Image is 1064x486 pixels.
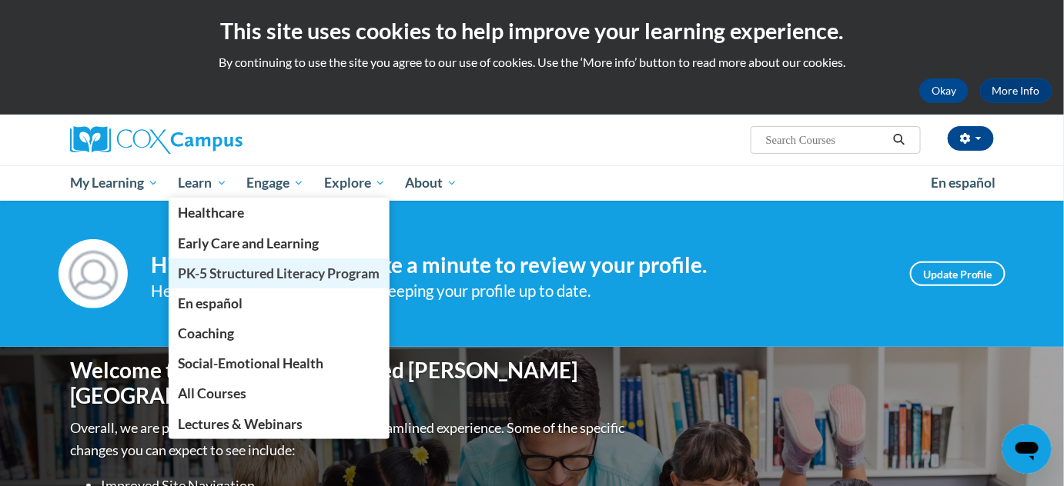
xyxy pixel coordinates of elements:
[179,265,380,281] span: PK-5 Structured Literacy Program
[179,325,235,341] span: Coaching
[70,417,628,461] p: Overall, we are proud to provide you with a more streamlined experience. Some of the specific cha...
[169,228,390,258] a: Early Care and Learning
[169,165,237,201] a: Learn
[179,205,245,221] span: Healthcare
[151,252,887,278] h4: Hi [PERSON_NAME]! Take a minute to review your profile.
[921,167,1005,199] a: En español
[70,126,243,154] img: Cox Campus
[179,295,243,311] span: En español
[169,198,390,228] a: Healthcare
[70,174,159,192] span: My Learning
[919,78,969,103] button: Okay
[236,165,314,201] a: Engage
[169,348,390,378] a: Social-Emotional Health
[405,174,457,192] span: About
[59,239,128,308] img: Profile Image
[169,258,390,288] a: PK-5 Structured Literacy Program
[70,126,363,154] a: Cox Campus
[396,165,468,201] a: About
[179,355,324,371] span: Social-Emotional Health
[169,378,390,408] a: All Courses
[179,235,320,251] span: Early Care and Learning
[246,174,304,192] span: Engage
[314,165,396,201] a: Explore
[931,175,995,191] span: En español
[888,131,911,149] button: Search
[169,288,390,318] a: En español
[910,261,1005,286] a: Update Profile
[1002,424,1052,474] iframe: Button to launch messaging window
[179,416,303,432] span: Lectures & Webinars
[948,126,994,151] button: Account Settings
[980,78,1052,103] a: More Info
[12,15,1052,46] h2: This site uses cookies to help improve your learning experience.
[169,409,390,439] a: Lectures & Webinars
[60,165,169,201] a: My Learning
[47,165,1017,201] div: Main menu
[169,318,390,348] a: Coaching
[765,131,888,149] input: Search Courses
[151,278,887,304] div: Help improve your experience by keeping your profile up to date.
[70,358,628,409] h1: Welcome to the new and improved [PERSON_NAME][GEOGRAPHIC_DATA]
[179,385,247,401] span: All Courses
[179,174,227,192] span: Learn
[324,174,386,192] span: Explore
[12,54,1052,71] p: By continuing to use the site you agree to our use of cookies. Use the ‘More info’ button to read...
